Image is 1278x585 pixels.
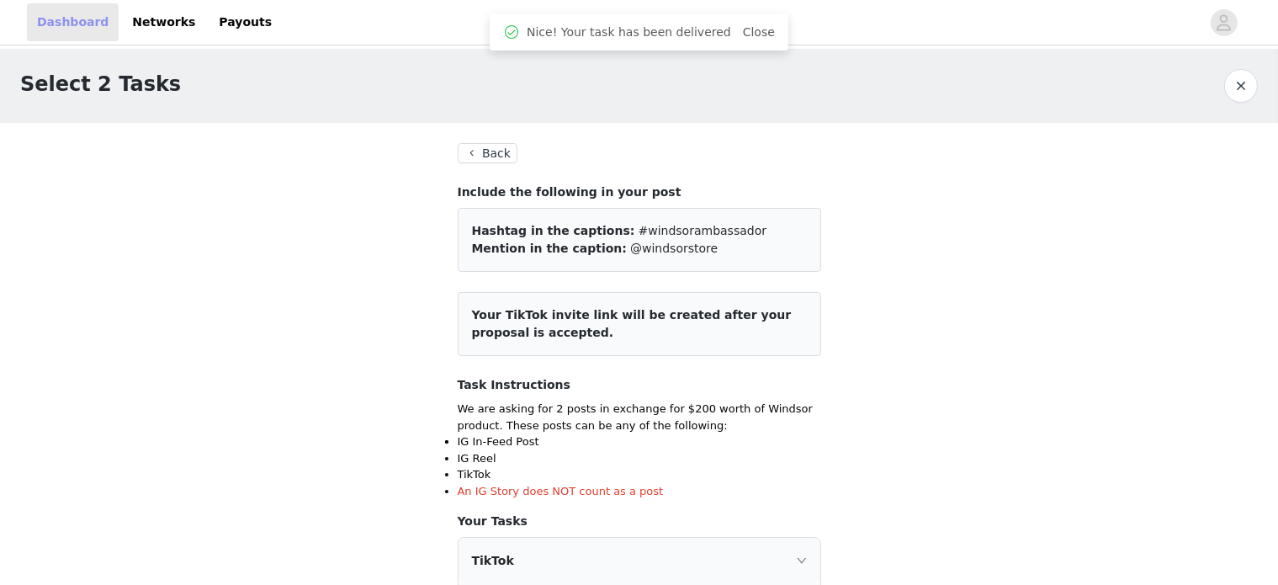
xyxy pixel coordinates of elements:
h4: Task Instructions [458,376,821,394]
p: We are asking for 2 posts in exchange for $200 worth of Windsor product. These posts can be any o... [458,401,821,433]
li: TikTok [458,466,821,483]
span: Nice! Your task has been delivered [527,24,731,41]
a: Networks [122,3,205,41]
span: An IG Story does NOT count as a post [458,485,664,497]
button: Back [458,143,518,163]
h4: Include the following in your post [458,183,821,201]
span: @windsorstore [630,242,718,255]
li: IG In-Feed Post [458,433,821,450]
a: Payouts [209,3,282,41]
span: Mention in the caption: [472,242,627,255]
div: avatar [1216,9,1232,36]
span: #windsorambassador [639,224,767,237]
li: IG Reel [458,450,821,467]
h4: Your Tasks [458,513,821,530]
span: Hashtag in the captions: [472,224,635,237]
h1: Select 2 Tasks [20,69,181,99]
i: icon: right [797,556,807,566]
a: Close [743,25,775,39]
span: Your TikTok invite link will be created after your proposal is accepted. [472,308,792,339]
div: icon: rightTikTok [459,538,820,583]
a: Dashboard [27,3,119,41]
